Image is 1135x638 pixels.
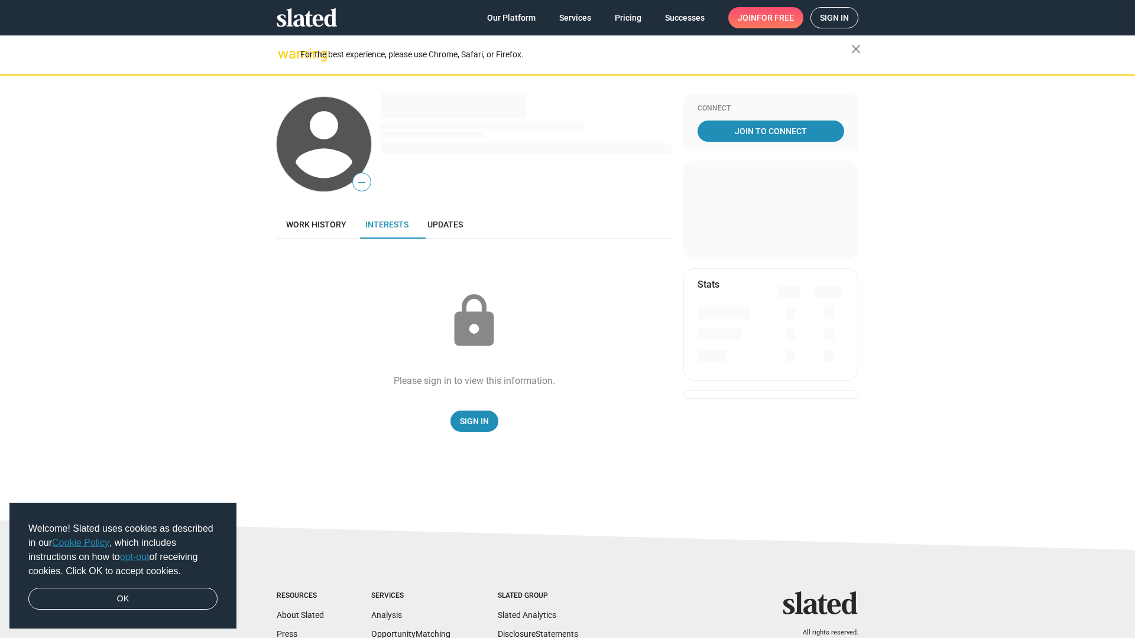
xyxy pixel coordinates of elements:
a: Services [550,7,601,28]
div: For the best experience, please use Chrome, Safari, or Firefox. [300,47,851,63]
span: Welcome! Slated uses cookies as described in our , which includes instructions on how to of recei... [28,522,218,578]
a: Work history [277,210,356,239]
span: Join [738,7,794,28]
div: Slated Group [498,591,578,601]
a: Join To Connect [698,121,844,142]
span: Sign in [820,8,849,28]
a: Updates [418,210,472,239]
mat-icon: lock [445,292,504,351]
mat-icon: warning [278,47,292,61]
a: opt-out [120,552,150,562]
mat-card-title: Stats [698,278,719,291]
span: — [353,175,371,190]
div: cookieconsent [9,503,236,629]
span: Updates [427,220,463,229]
span: Join To Connect [700,121,842,142]
a: Joinfor free [728,7,803,28]
span: Work history [286,220,346,229]
a: Slated Analytics [498,610,556,620]
a: Analysis [371,610,402,620]
span: Sign In [460,411,489,432]
span: Interests [365,220,408,229]
a: Cookie Policy [52,538,109,548]
a: Our Platform [478,7,545,28]
span: Services [559,7,591,28]
div: Please sign in to view this information. [394,375,555,387]
a: dismiss cookie message [28,588,218,610]
span: Successes [665,7,705,28]
a: Interests [356,210,418,239]
a: About Slated [277,610,324,620]
span: Pricing [615,7,641,28]
a: Pricing [605,7,651,28]
div: Services [371,591,450,601]
mat-icon: close [849,42,863,56]
div: Resources [277,591,324,601]
span: for free [757,7,794,28]
a: Sign in [810,7,858,28]
span: Our Platform [487,7,536,28]
a: Successes [656,7,714,28]
div: Connect [698,104,844,113]
a: Sign In [450,411,498,432]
